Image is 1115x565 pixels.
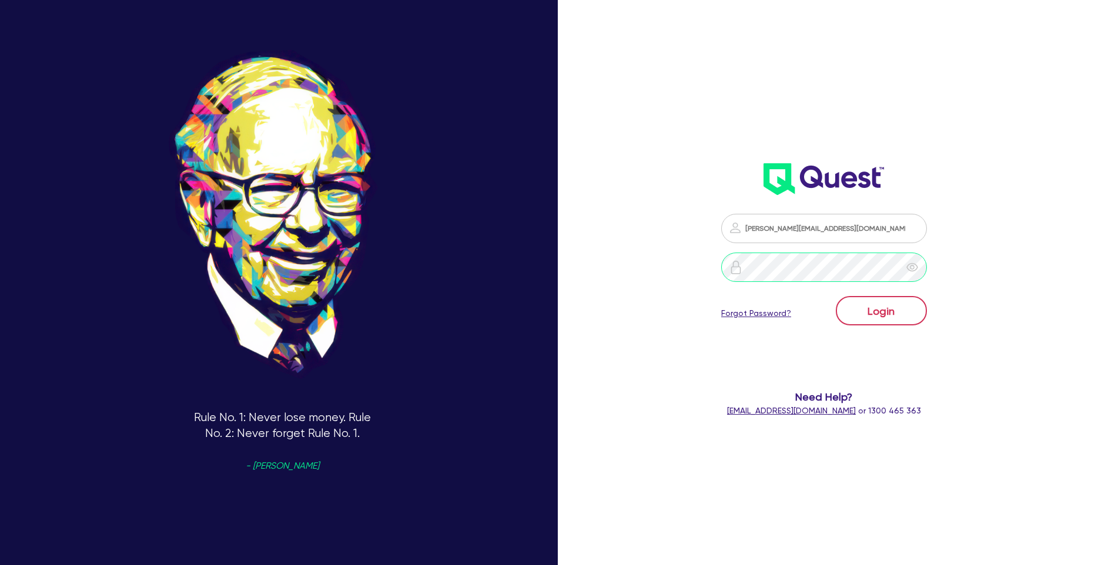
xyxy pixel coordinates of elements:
[675,389,973,405] span: Need Help?
[729,260,743,274] img: icon-password
[721,214,927,243] input: Email address
[727,406,856,415] a: [EMAIL_ADDRESS][DOMAIN_NAME]
[721,307,791,320] a: Forgot Password?
[906,261,918,273] span: eye
[764,163,884,195] img: wH2k97JdezQIQAAAABJRU5ErkJggg==
[246,462,319,470] span: - [PERSON_NAME]
[728,221,742,235] img: icon-password
[836,296,927,325] button: Login
[727,406,921,415] span: or 1300 465 363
